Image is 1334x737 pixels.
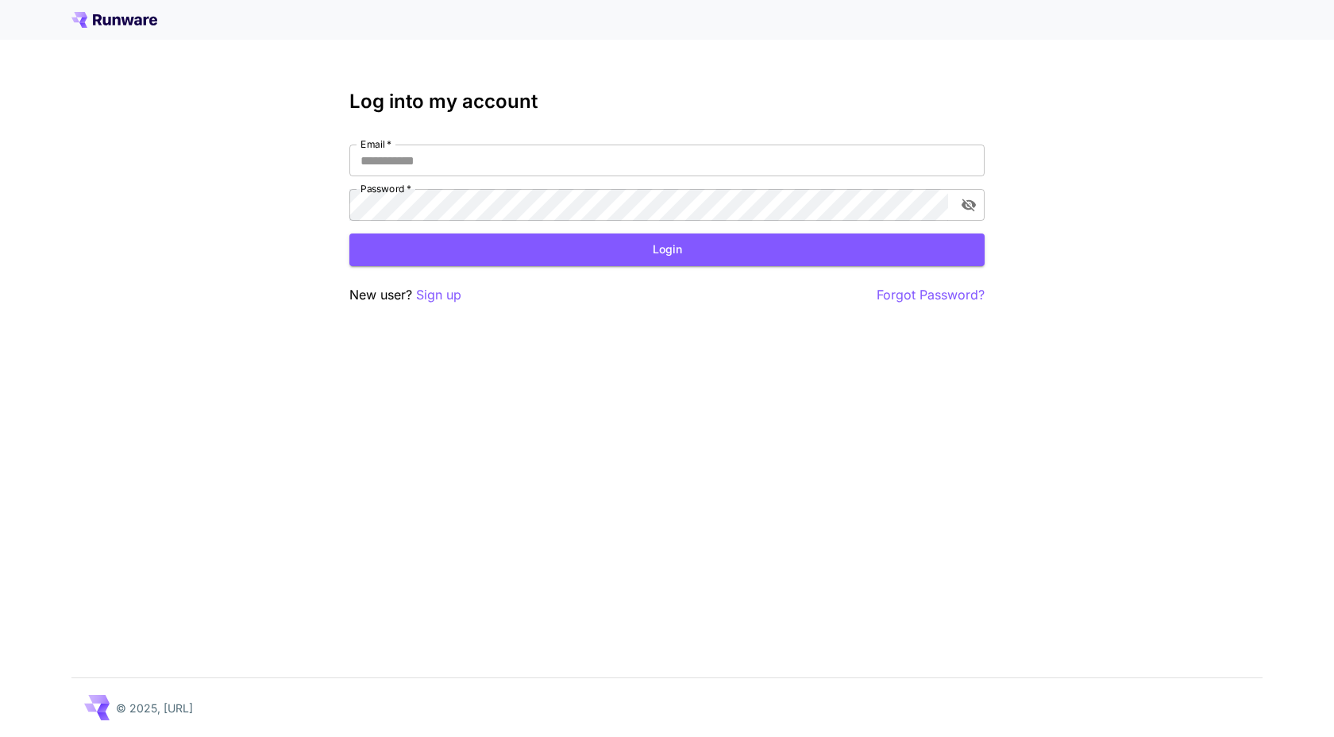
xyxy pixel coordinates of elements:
label: Email [360,137,391,151]
h3: Log into my account [349,91,985,113]
button: toggle password visibility [954,191,983,219]
button: Sign up [416,285,461,305]
button: Forgot Password? [877,285,985,305]
button: Login [349,233,985,266]
p: New user? [349,285,461,305]
p: © 2025, [URL] [116,700,193,716]
label: Password [360,182,411,195]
